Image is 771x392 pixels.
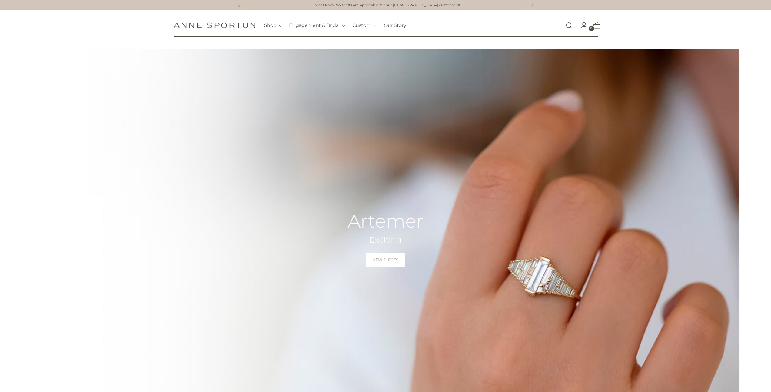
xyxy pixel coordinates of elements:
[352,19,377,32] button: Custom
[576,19,588,32] a: Go to the account page
[174,22,255,28] a: Anne Sportun Fine Jewellery
[289,19,345,32] button: Engagement & Bridal
[589,26,594,31] span: 0
[588,19,600,32] a: Open cart modal
[372,257,399,263] span: New Pieces
[563,19,575,32] a: Open search modal
[348,235,424,245] h2: Exciting
[311,2,460,8] a: Great News! No tariffs are applicable for our [DEMOGRAPHIC_DATA] customers!
[384,19,406,32] a: Our Story
[264,19,282,32] button: Shop
[366,253,405,267] a: New Pieces
[348,211,424,231] h2: Artemer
